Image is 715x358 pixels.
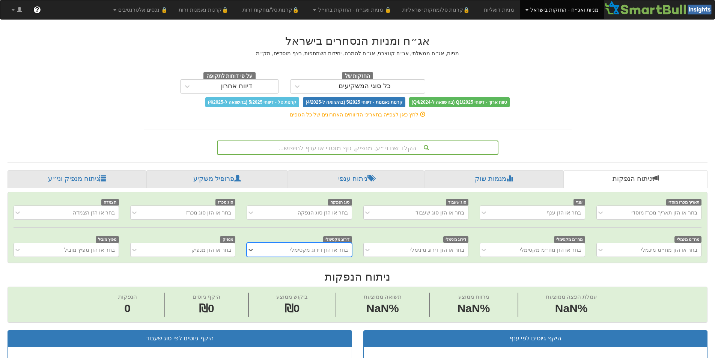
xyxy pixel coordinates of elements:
[108,0,173,19] a: 🔒 נכסים אלטרנטיבים
[364,301,402,317] span: NaN%
[409,97,510,107] span: טווח ארוך - דיווחי Q1/2025 (בהשוואה ל-Q4/2024)
[199,302,214,314] span: ₪0
[218,141,498,154] div: הקלד שם ני״ע, מנפיק, גוף מוסדי או ענף לחיפוש...
[307,0,397,19] a: 🔒 מניות ואג״ח - החזקות בחו״ל
[478,0,520,19] a: מניות דואליות
[205,97,299,107] span: קרנות סל - דיווחי 5/2025 (בהשוואה ל-4/2025)
[35,6,39,14] span: ?
[458,301,490,317] span: NaN%
[64,246,115,254] div: בחר או הזן מפיץ מוביל
[237,0,307,19] a: 🔒קרנות סל/מחקות זרות
[144,51,572,56] h5: מניות, אג״ח ממשלתי, אג״ח קונצרני, אג״ח להמרה, יחידות השתתפות, רצף מוסדיים, מק״מ
[138,111,577,118] div: לחץ כאן לצפייה בתאריכי הדיווחים האחרונים של כל הגופים
[144,35,572,47] h2: אג״ח ומניות הנסחרים בישראל
[364,293,402,300] span: תשואה ממוצעת
[8,270,707,283] h2: ניתוח הנפקות
[415,209,464,216] div: בחר או הזן סוג שעבוד
[323,236,352,243] span: דירוג מקסימלי
[446,199,469,205] span: סוג שעבוד
[424,170,563,188] a: מגמות שוק
[339,83,391,90] div: כל סוגי המשקיעים
[458,293,489,300] span: מרווח ממוצע
[546,293,597,300] span: עמלת הפצה ממוצעת
[303,97,405,107] span: קרנות נאמנות - דיווחי 5/2025 (בהשוואה ל-4/2025)
[96,236,119,243] span: מפיץ מוביל
[284,302,300,314] span: ₪0
[276,293,308,300] span: ביקוש ממוצע
[101,199,119,205] span: הצמדה
[397,0,478,19] a: 🔒קרנות סל/מחקות ישראליות
[369,334,702,343] div: היקף גיוסים לפי ענף
[342,72,373,80] span: החזקות של
[73,209,115,216] div: בחר או הזן הצמדה
[410,246,464,254] div: בחר או הזן דירוג מינימלי
[604,0,715,15] img: Smartbull
[674,236,701,243] span: מח״מ מינמלי
[193,293,220,300] span: היקף גיוסים
[215,199,236,205] span: סוג מכרז
[173,0,237,19] a: 🔒קרנות נאמנות זרות
[666,199,701,205] span: תאריך מכרז מוסדי
[554,236,585,243] span: מח״מ מקסימלי
[298,209,348,216] div: בחר או הזן סוג הנפקה
[546,209,581,216] div: בחר או הזן ענף
[290,246,348,254] div: בחר או הזן דירוג מקסימלי
[520,246,581,254] div: בחר או הזן מח״מ מקסימלי
[186,209,232,216] div: בחר או הזן סוג מכרז
[118,301,137,317] span: 0
[443,236,469,243] span: דירוג מינימלי
[28,0,47,19] a: ?
[288,170,424,188] a: ניתוח ענפי
[631,209,697,216] div: בחר או הזן תאריך מכרז מוסדי
[220,83,252,90] div: דיווח אחרון
[328,199,352,205] span: סוג הנפקה
[520,0,604,19] a: מניות ואג״ח - החזקות בישראל
[546,301,597,317] span: NaN%
[14,334,346,343] div: היקף גיוסים לפי סוג שעבוד
[641,246,697,254] div: בחר או הזן מח״מ מינמלי
[8,170,146,188] a: ניתוח מנפיק וני״ע
[203,72,256,80] span: על פי דוחות לתקופה
[564,170,707,188] a: ניתוח הנפקות
[191,246,231,254] div: בחר או הזן מנפיק
[146,170,288,188] a: פרופיל משקיע
[220,236,235,243] span: מנפיק
[574,199,585,205] span: ענף
[118,293,137,300] span: הנפקות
